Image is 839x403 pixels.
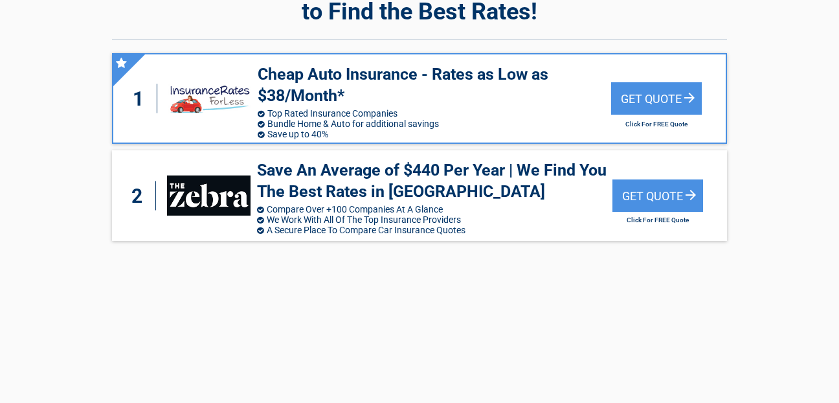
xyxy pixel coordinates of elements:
[126,84,157,113] div: 1
[257,225,612,235] li: A Secure Place To Compare Car Insurance Quotes
[258,119,611,129] li: Bundle Home & Auto for additional savings
[258,64,611,106] h3: Cheap Auto Insurance - Rates as Low as $38/Month*
[611,121,702,128] h2: Click For FREE Quote
[258,108,611,119] li: Top Rated Insurance Companies
[168,78,251,119] img: insuranceratesforless's logo
[612,216,703,224] h2: Click For FREE Quote
[612,179,703,212] div: Get Quote
[257,160,612,202] h3: Save An Average of $440 Per Year | We Find You The Best Rates in [GEOGRAPHIC_DATA]
[257,204,612,214] li: Compare Over +100 Companies At A Glance
[167,176,251,216] img: thezebra's logo
[257,214,612,225] li: We Work With All Of The Top Insurance Providers
[258,129,611,139] li: Save up to 40%
[611,82,702,115] div: Get Quote
[125,181,156,211] div: 2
